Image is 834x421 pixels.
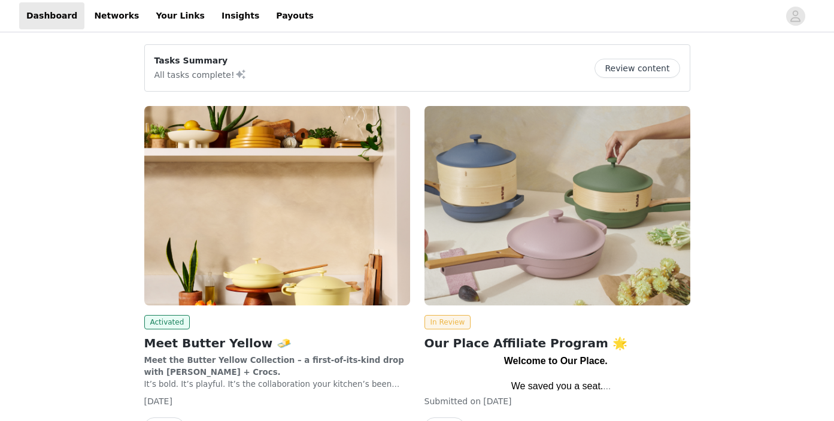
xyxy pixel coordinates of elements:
span: Submitted on [424,396,481,406]
h2: Meet Butter Yellow 🧈 [144,334,410,352]
a: Payouts [269,2,321,29]
span: Activated [144,315,190,329]
span: [DATE] [483,396,511,406]
img: Our Place [144,106,410,305]
span: In Review [424,315,471,329]
button: Review content [595,59,680,78]
a: Dashboard [19,2,84,29]
h2: Our Place Affiliate Program 🌟 [424,334,690,352]
span: [DATE] [144,396,172,406]
span: We saved you a seat. [511,381,611,391]
a: Insights [214,2,266,29]
div: avatar [790,7,801,26]
p: Tasks Summary [154,54,247,67]
a: Networks [87,2,146,29]
strong: Meet the Butter Yellow Collection – a first-of-its-kind drop with [PERSON_NAME] + Crocs. [144,356,404,377]
p: All tasks complete! [154,67,247,81]
strong: Welcome to Our Place. [504,356,608,366]
img: Our Place CA [424,106,690,305]
a: Your Links [148,2,212,29]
